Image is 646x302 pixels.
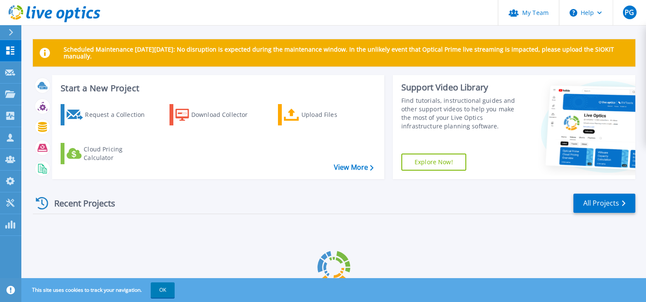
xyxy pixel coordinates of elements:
[61,84,373,93] h3: Start a New Project
[278,104,373,125] a: Upload Files
[61,104,156,125] a: Request a Collection
[334,163,374,171] a: View More
[85,106,153,123] div: Request a Collection
[170,104,265,125] a: Download Collector
[151,282,175,298] button: OK
[301,106,370,123] div: Upload Files
[573,194,635,213] a: All Projects
[401,82,523,93] div: Support Video Library
[33,193,127,214] div: Recent Projects
[84,145,152,162] div: Cloud Pricing Calculator
[64,46,628,60] p: Scheduled Maintenance [DATE][DATE]: No disruption is expected during the maintenance window. In t...
[61,143,156,164] a: Cloud Pricing Calculator
[401,96,523,131] div: Find tutorials, instructional guides and other support videos to help you make the most of your L...
[625,9,634,16] span: PG
[23,282,175,298] span: This site uses cookies to track your navigation.
[401,154,466,171] a: Explore Now!
[191,106,260,123] div: Download Collector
